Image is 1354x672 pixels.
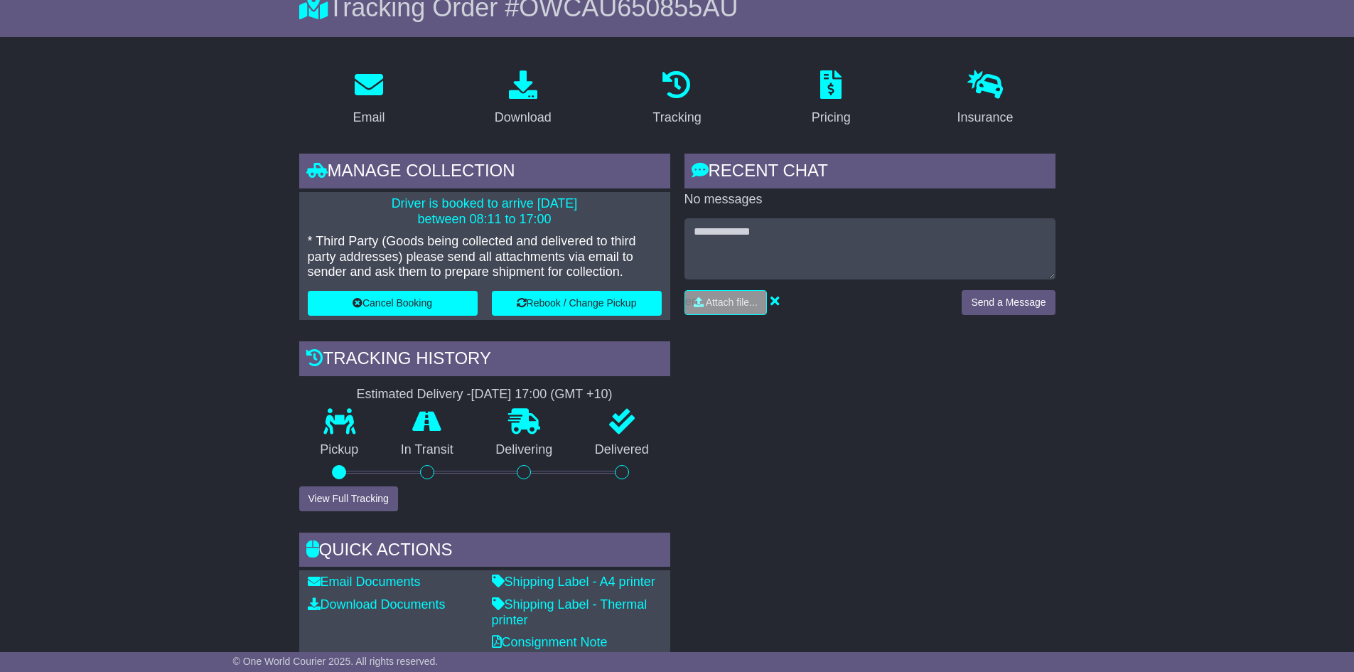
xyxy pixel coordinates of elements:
[962,290,1055,315] button: Send a Message
[299,533,670,571] div: Quick Actions
[380,442,475,458] p: In Transit
[492,597,648,627] a: Shipping Label - Thermal printer
[574,442,670,458] p: Delivered
[308,291,478,316] button: Cancel Booking
[353,108,385,127] div: Email
[957,108,1014,127] div: Insurance
[684,192,1055,208] p: No messages
[308,196,662,227] p: Driver is booked to arrive [DATE] between 08:11 to 17:00
[299,442,380,458] p: Pickup
[299,387,670,402] div: Estimated Delivery -
[948,65,1023,132] a: Insurance
[233,656,439,667] span: © One World Courier 2025. All rights reserved.
[492,291,662,316] button: Rebook / Change Pickup
[492,635,608,649] a: Consignment Note
[299,341,670,380] div: Tracking history
[299,154,670,192] div: Manage collection
[485,65,561,132] a: Download
[308,234,662,280] p: * Third Party (Goods being collected and delivered to third party addresses) please send all atta...
[802,65,860,132] a: Pricing
[308,597,446,612] a: Download Documents
[299,486,398,511] button: View Full Tracking
[652,108,701,127] div: Tracking
[495,108,552,127] div: Download
[343,65,394,132] a: Email
[812,108,851,127] div: Pricing
[308,575,421,589] a: Email Documents
[684,154,1055,192] div: RECENT CHAT
[471,387,613,402] div: [DATE] 17:00 (GMT +10)
[643,65,710,132] a: Tracking
[492,575,655,589] a: Shipping Label - A4 printer
[475,442,574,458] p: Delivering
